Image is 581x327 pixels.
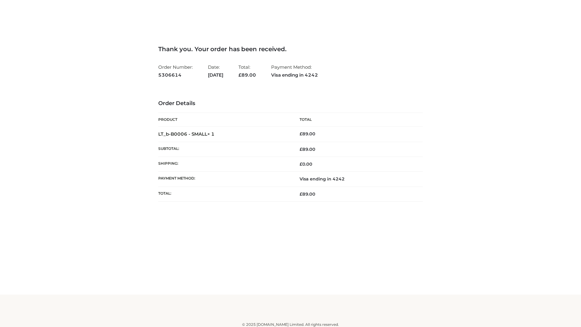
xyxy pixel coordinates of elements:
li: Order Number: [158,62,193,80]
th: Total [290,113,423,127]
span: £ [300,147,302,152]
li: Date: [208,62,223,80]
strong: Visa ending in 4242 [271,71,318,79]
strong: 5306614 [158,71,193,79]
span: £ [238,72,241,78]
th: Subtotal: [158,142,290,157]
th: Payment method: [158,172,290,187]
bdi: 0.00 [300,161,312,167]
th: Total: [158,187,290,201]
span: £ [300,161,302,167]
strong: [DATE] [208,71,223,79]
span: 89.00 [238,72,256,78]
th: Product [158,113,290,127]
li: Total: [238,62,256,80]
h3: Thank you. Your order has been received. [158,45,423,53]
span: 89.00 [300,191,315,197]
li: Payment Method: [271,62,318,80]
span: £ [300,191,302,197]
span: 89.00 [300,147,315,152]
strong: × 1 [207,131,215,137]
span: £ [300,131,302,137]
bdi: 89.00 [300,131,315,137]
strong: LT_b-B0006 - SMALL [158,131,215,137]
h3: Order Details [158,100,423,107]
th: Shipping: [158,157,290,172]
td: Visa ending in 4242 [290,172,423,187]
